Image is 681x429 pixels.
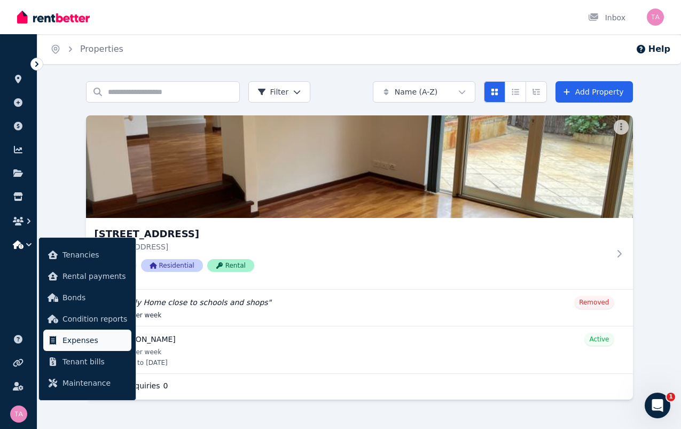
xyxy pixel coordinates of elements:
[62,248,127,261] span: Tenancies
[95,227,609,241] h3: [STREET_ADDRESS]
[86,290,633,326] a: Edit listing: Family Home close to schools and shops
[86,374,633,400] a: Enquiries for 27 Halgania Way, Duncraig
[62,377,127,389] span: Maintenance
[141,259,203,272] span: Residential
[588,12,625,23] div: Inbox
[647,9,664,26] img: Trina and Bruce MacAdam
[555,81,633,103] a: Add Property
[62,355,127,368] span: Tenant bills
[484,81,547,103] div: View options
[95,241,609,252] p: [STREET_ADDRESS]
[10,405,27,423] img: Trina and Bruce MacAdam
[86,115,633,289] a: 27 Halgania Way, Duncraig[STREET_ADDRESS][STREET_ADDRESS]PID 217531ResidentialRental
[257,87,289,97] span: Filter
[636,43,670,56] button: Help
[62,270,127,283] span: Rental payments
[667,393,675,401] span: 1
[62,313,127,325] span: Condition reports
[43,351,131,372] a: Tenant bills
[207,259,254,272] span: Rental
[43,244,131,266] a: Tenancies
[62,291,127,304] span: Bonds
[62,334,127,347] span: Expenses
[43,308,131,330] a: Condition reports
[373,81,475,103] button: Name (A-Z)
[526,81,547,103] button: Expanded list view
[86,115,633,218] img: 27 Halgania Way, Duncraig
[37,34,136,64] nav: Breadcrumb
[43,266,131,287] a: Rental payments
[43,287,131,308] a: Bonds
[80,44,123,54] a: Properties
[43,330,131,351] a: Expenses
[645,393,670,418] iframe: Intercom live chat
[248,81,311,103] button: Filter
[614,120,629,135] button: More options
[17,9,90,25] img: RentBetter
[86,326,633,373] a: View details for Sharyn Keating
[395,87,438,97] span: Name (A-Z)
[505,81,526,103] button: Compact list view
[484,81,505,103] button: Card view
[43,372,131,394] a: Maintenance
